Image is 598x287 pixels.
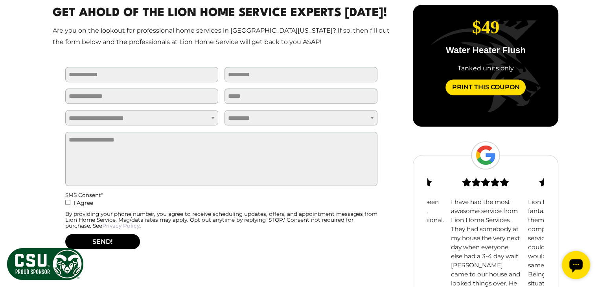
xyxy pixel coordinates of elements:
[65,200,70,205] input: I Agree
[6,247,85,281] img: CSU Sponsor Badge
[472,17,500,37] span: $49
[419,46,552,55] p: Water Heater Flush
[413,5,558,108] div: slide 1
[471,141,500,169] img: Google Logo
[102,223,140,229] a: Privacy Policy
[445,79,526,95] a: Print This Coupon
[65,211,378,229] div: By providing your phone number, you agree to receive scheduling updates, offers, and appointment ...
[65,192,378,198] div: SMS Consent
[53,25,390,48] p: Are you on the lookout for professional home services in [GEOGRAPHIC_DATA][US_STATE]? If so, then...
[53,5,390,22] h2: Get Ahold Of The Lion Home Service Experts [DATE]!
[413,5,558,127] div: carousel
[3,3,31,31] div: Open chat widget
[65,234,140,249] button: SEND!
[65,198,378,211] label: I Agree
[419,64,552,73] div: Tanked units only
